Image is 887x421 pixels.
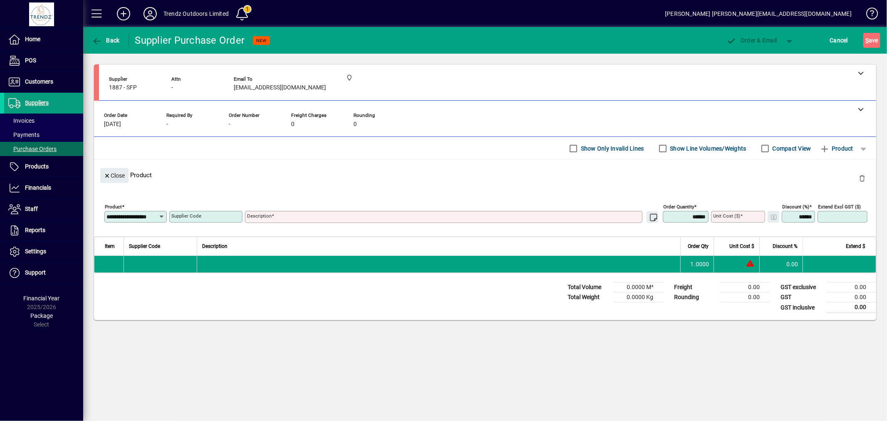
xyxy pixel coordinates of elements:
[826,292,876,302] td: 0.00
[860,2,877,29] a: Knowledge Base
[830,34,848,47] span: Cancel
[4,241,83,262] a: Settings
[4,142,83,156] a: Purchase Orders
[670,292,720,302] td: Rounding
[4,156,83,177] a: Products
[25,248,46,255] span: Settings
[670,282,720,292] td: Freight
[852,168,872,188] button: Delete
[129,242,160,251] span: Supplier Code
[137,6,163,21] button: Profile
[846,242,865,251] span: Extend $
[229,121,230,128] span: -
[83,33,129,48] app-page-header-button: Back
[720,282,770,292] td: 0.00
[105,242,115,251] span: Item
[98,171,131,179] app-page-header-button: Close
[202,242,227,251] span: Description
[105,204,122,210] mat-label: Product
[729,242,754,251] span: Unit Cost $
[163,7,229,20] div: Trendz Outdoors Limited
[166,121,168,128] span: -
[771,144,811,153] label: Compact View
[247,213,272,219] mat-label: Description
[669,144,746,153] label: Show Line Volumes/Weights
[613,292,663,302] td: 0.0000 Kg
[865,34,878,47] span: ave
[613,282,663,292] td: 0.0000 M³
[4,263,83,283] a: Support
[782,204,809,210] mat-label: Discount (%)
[776,302,826,313] td: GST inclusive
[4,178,83,198] a: Financials
[8,146,57,152] span: Purchase Orders
[135,34,245,47] div: Supplier Purchase Order
[4,72,83,92] a: Customers
[563,282,613,292] td: Total Volume
[826,282,876,292] td: 0.00
[726,37,777,44] span: Order & Email
[4,220,83,241] a: Reports
[25,227,45,233] span: Reports
[776,282,826,292] td: GST exclusive
[4,29,83,50] a: Home
[828,33,850,48] button: Cancel
[353,121,357,128] span: 0
[100,168,128,183] button: Close
[4,114,83,128] a: Invoices
[171,213,201,219] mat-label: Supplier Code
[665,7,852,20] div: [PERSON_NAME] [PERSON_NAME][EMAIL_ADDRESS][DOMAIN_NAME]
[663,204,694,210] mat-label: Order Quantity
[94,160,876,190] div: Product
[759,256,803,272] td: 0.00
[25,206,38,212] span: Staff
[25,269,46,276] span: Support
[256,38,267,43] span: NEW
[563,292,613,302] td: Total Weight
[8,131,40,138] span: Payments
[104,169,125,183] span: Close
[104,121,121,128] span: [DATE]
[110,6,137,21] button: Add
[30,312,53,319] span: Package
[25,57,36,64] span: POS
[865,37,869,44] span: S
[722,33,781,48] button: Order & Email
[25,99,49,106] span: Suppliers
[25,184,51,191] span: Financials
[688,242,709,251] span: Order Qty
[171,84,173,91] span: -
[773,242,798,251] span: Discount %
[713,213,740,219] mat-label: Unit Cost ($)
[25,78,53,85] span: Customers
[4,128,83,142] a: Payments
[8,117,35,124] span: Invoices
[92,37,120,44] span: Back
[4,199,83,220] a: Staff
[720,292,770,302] td: 0.00
[109,84,137,91] span: 1887 - SFP
[826,302,876,313] td: 0.00
[776,292,826,302] td: GST
[24,295,60,302] span: Financial Year
[680,256,714,272] td: 1.0000
[852,174,872,182] app-page-header-button: Delete
[291,121,294,128] span: 0
[25,36,40,42] span: Home
[90,33,122,48] button: Back
[4,50,83,71] a: POS
[863,33,880,48] button: Save
[579,144,644,153] label: Show Only Invalid Lines
[234,84,326,91] span: [EMAIL_ADDRESS][DOMAIN_NAME]
[25,163,49,170] span: Products
[818,204,861,210] mat-label: Extend excl GST ($)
